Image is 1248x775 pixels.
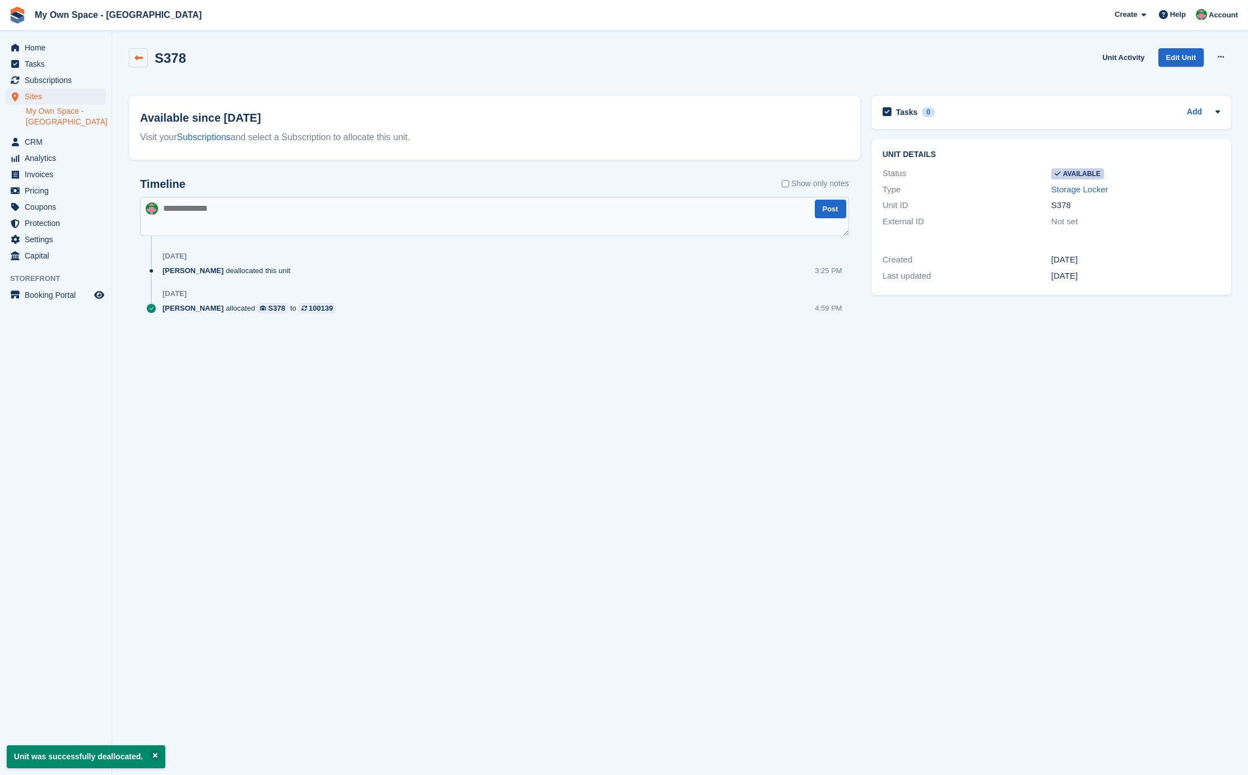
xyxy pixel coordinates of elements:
span: Settings [25,232,92,247]
span: Storefront [10,273,112,284]
div: 3:25 PM [815,265,842,276]
span: Coupons [25,199,92,215]
span: [PERSON_NAME] [163,265,224,276]
a: menu [6,248,106,264]
span: Help [1170,9,1186,20]
div: External ID [883,215,1051,228]
span: Account [1209,10,1238,21]
div: S378 [1051,199,1220,212]
h2: Tasks [896,107,918,117]
span: Analytics [25,150,92,166]
img: Millie Webb [1196,9,1207,20]
span: Booking Portal [25,287,92,303]
div: allocated to [163,303,341,313]
div: deallocated this unit [163,265,296,276]
div: [DATE] [1051,270,1220,283]
label: Show only notes [782,178,849,190]
span: Available [1051,168,1104,179]
div: S378 [268,303,285,313]
div: 0 [922,107,935,117]
a: menu [6,167,106,182]
div: Not set [1051,215,1220,228]
span: Invoices [25,167,92,182]
a: menu [6,150,106,166]
div: Visit your and select a Subscription to allocate this unit. [140,131,849,144]
a: My Own Space - [GEOGRAPHIC_DATA] [30,6,206,24]
span: Tasks [25,56,92,72]
a: menu [6,183,106,199]
a: menu [6,215,106,231]
span: Pricing [25,183,92,199]
h2: Available since [DATE] [140,109,849,126]
input: Show only notes [782,178,789,190]
div: Unit ID [883,199,1051,212]
a: menu [6,134,106,150]
a: menu [6,287,106,303]
img: Millie Webb [146,202,158,215]
div: [DATE] [163,289,187,298]
a: menu [6,89,106,104]
div: [DATE] [1051,253,1220,266]
div: 4:59 PM [815,303,842,313]
span: Subscriptions [25,72,92,88]
a: S378 [257,303,288,313]
a: Edit Unit [1158,48,1204,67]
span: Home [25,40,92,56]
a: Preview store [92,288,106,302]
h2: Unit details [883,150,1220,159]
a: 100139 [299,303,336,313]
span: Capital [25,248,92,264]
img: stora-icon-8386f47178a22dfd0bd8f6a31ec36ba5ce8667c1dd55bd0f319d3a0aa187defe.svg [9,7,26,24]
span: Create [1115,9,1137,20]
a: Unit Activity [1098,48,1149,67]
h2: S378 [155,50,186,66]
a: menu [6,232,106,247]
a: menu [6,56,106,72]
a: menu [6,40,106,56]
a: Subscriptions [177,132,231,142]
span: Protection [25,215,92,231]
div: [DATE] [163,252,187,261]
a: menu [6,199,106,215]
div: 100139 [309,303,333,313]
a: My Own Space - [GEOGRAPHIC_DATA] [26,106,106,127]
span: Sites [25,89,92,104]
a: Storage Locker [1051,184,1108,194]
a: menu [6,72,106,88]
div: Last updated [883,270,1051,283]
span: CRM [25,134,92,150]
h2: Timeline [140,178,185,191]
div: Created [883,253,1051,266]
p: Unit was successfully deallocated. [7,745,165,768]
a: Add [1187,106,1202,119]
span: [PERSON_NAME] [163,303,224,313]
div: Type [883,183,1051,196]
div: Status [883,167,1051,180]
button: Post [815,200,846,218]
